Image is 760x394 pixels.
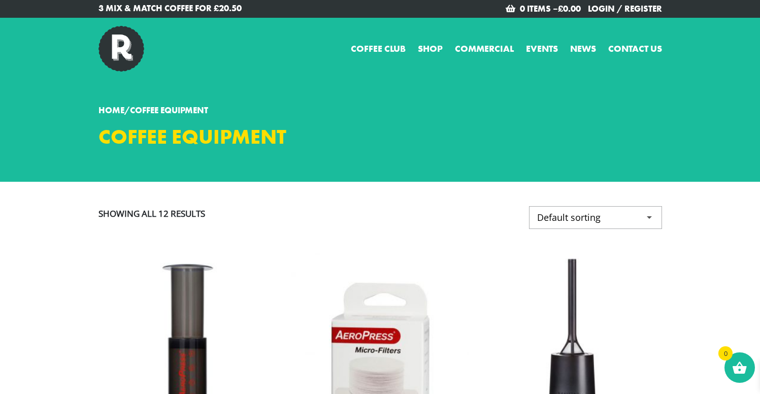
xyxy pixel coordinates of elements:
[98,26,144,72] img: Relish Coffee
[558,3,581,14] bdi: 0.00
[98,105,208,116] span: /
[98,207,205,220] p: Showing all 12 results
[558,3,563,14] span: £
[526,42,558,55] a: Events
[520,3,581,14] a: 0 items –£0.00
[351,42,406,55] a: Coffee Club
[455,42,514,55] a: Commercial
[130,105,208,116] span: Coffee Equipment
[570,42,596,55] a: News
[608,42,662,55] a: Contact us
[718,346,733,360] span: 0
[529,206,662,229] select: Shop order
[98,2,373,15] a: 3 Mix & Match Coffee for £20.50
[98,105,124,116] a: Home
[418,42,443,55] a: Shop
[588,3,662,14] a: Login / Register
[98,125,373,149] h1: Coffee Equipment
